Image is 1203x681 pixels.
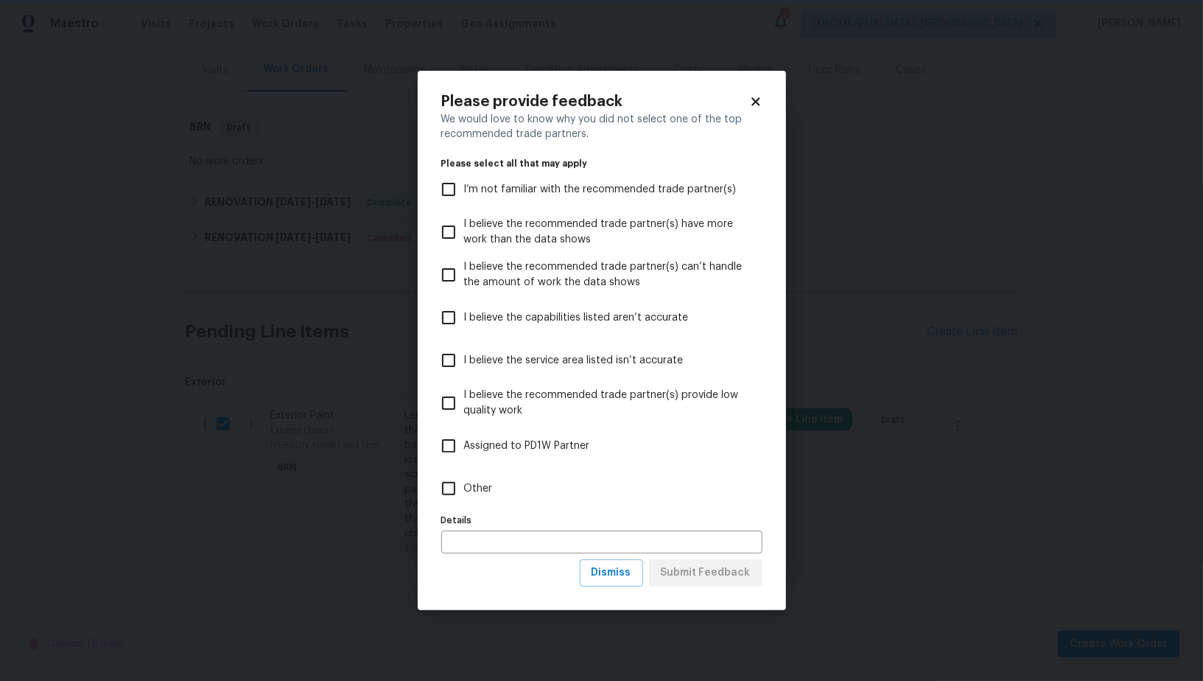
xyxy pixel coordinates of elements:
span: I believe the recommended trade partner(s) can’t handle the amount of work the data shows [464,259,751,290]
span: I’m not familiar with the recommended trade partner(s) [464,182,737,198]
span: Dismiss [592,564,631,582]
span: Assigned to PD1W Partner [464,439,590,454]
label: Details [441,516,762,525]
span: Other [464,481,493,497]
h2: Please provide feedback [441,94,749,109]
span: I believe the recommended trade partner(s) have more work than the data shows [464,217,751,248]
span: I believe the service area listed isn’t accurate [464,353,684,369]
span: I believe the capabilities listed aren’t accurate [464,310,689,326]
span: I believe the recommended trade partner(s) provide low quality work [464,388,751,419]
legend: Please select all that may apply [441,159,762,168]
div: We would love to know why you did not select one of the top recommended trade partners. [441,112,762,142]
button: Dismiss [580,559,643,587]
